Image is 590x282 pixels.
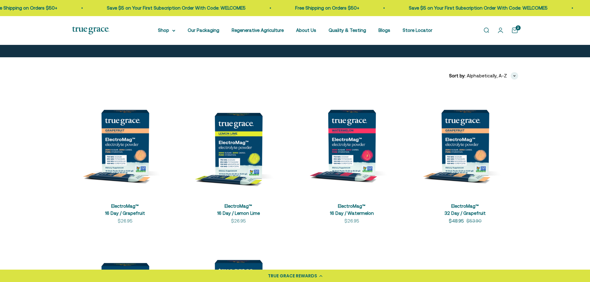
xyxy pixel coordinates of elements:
a: Blogs [378,28,390,33]
img: ElectroMag™ [412,89,518,195]
sale-price: $48.95 [449,217,464,225]
span: Alphabetically, A-Z [467,72,507,80]
a: Free Shipping on Orders $50+ [295,5,359,11]
cart-count: 2 [516,25,521,30]
div: TRUE GRACE REWARDS [268,273,317,279]
p: Save $5 on Your First Subscription Order With Code: WELCOME5 [409,4,548,12]
img: ElectroMag™ [72,89,178,195]
a: Our Packaging [188,28,219,33]
a: Quality & Testing [329,28,366,33]
sale-price: $26.95 [231,217,246,225]
sale-price: $26.95 [344,217,359,225]
img: ElectroMag™ [186,89,291,195]
compare-at-price: $53.90 [466,217,482,225]
a: Store Locator [403,28,432,33]
img: ElectroMag™ [299,89,405,195]
a: About Us [296,28,316,33]
a: Regenerative Agriculture [232,28,284,33]
span: Sort by: [449,72,465,80]
p: Save $5 on Your First Subscription Order With Code: WELCOME5 [107,4,246,12]
a: ElectroMag™32 Day / Grapefruit [444,203,486,216]
a: ElectroMag™16 Day / Grapefruit [105,203,145,216]
a: ElectroMag™16 Day / Watermelon [330,203,374,216]
button: Alphabetically, A-Z [467,72,518,80]
summary: Shop [158,27,175,34]
sale-price: $26.95 [118,217,133,225]
a: ElectroMag™16 Day / Lemon Lime [217,203,260,216]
